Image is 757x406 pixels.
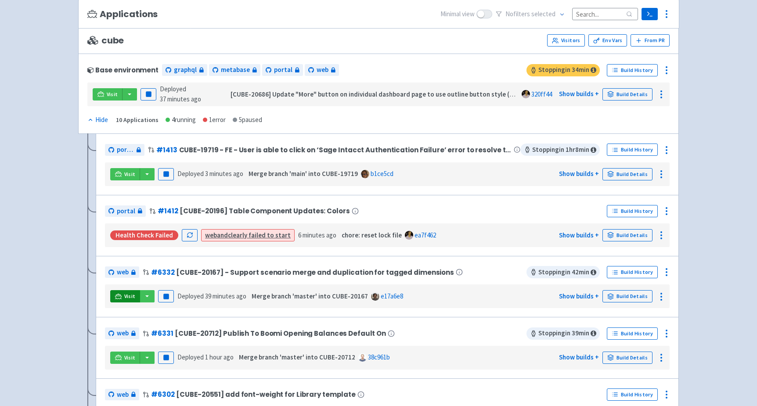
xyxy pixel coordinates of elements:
[559,353,599,361] a: Show builds +
[179,146,512,154] span: CUBE-19719 - FE - User is able to click on ‘Sage Intacct Authentication Failure’ error to resolve...
[233,115,262,125] div: 5 paused
[160,95,201,103] time: 37 minutes ago
[124,293,136,300] span: Visit
[174,65,197,75] span: graphql
[205,353,234,361] time: 1 hour ago
[158,168,174,180] button: Pause
[559,292,599,300] a: Show builds +
[371,169,393,178] a: b1ce5cd
[205,231,217,239] strong: web
[162,64,207,76] a: graphql
[177,169,243,178] span: Deployed
[87,115,108,125] div: Hide
[607,327,658,340] a: Build History
[317,65,328,75] span: web
[110,290,140,302] a: Visit
[177,292,246,300] span: Deployed
[381,292,403,300] a: e17a6e8
[180,207,350,215] span: [CUBE-20196] Table Component Updates: Colors
[607,64,658,76] a: Build History
[531,90,552,98] a: 320ff44
[151,390,174,399] a: #6302
[559,90,599,98] a: Show builds +
[177,353,234,361] span: Deployed
[110,230,178,240] div: Health check failed
[117,267,129,277] span: web
[298,231,336,239] time: 6 minutes ago
[415,231,436,239] a: ea7f462
[368,353,390,361] a: 38c961b
[110,352,140,364] a: Visit
[547,34,585,47] a: Visitors
[117,328,129,338] span: web
[124,354,136,361] span: Visit
[166,115,196,125] div: 4 running
[572,8,638,20] input: Search...
[117,390,129,400] span: web
[151,268,174,277] a: #6332
[110,168,140,180] a: Visit
[342,231,402,239] strong: chore: reset lock file
[205,292,246,300] time: 39 minutes ago
[151,329,173,338] a: #6331
[117,206,135,216] span: portal
[221,65,250,75] span: metabase
[249,169,358,178] strong: Merge branch 'main' into CUBE-19719
[175,330,386,337] span: [CUBE-20712] Publish To Boomi Opening Balances Default On
[602,229,652,241] a: Build Details
[87,66,159,74] div: Base environment
[176,269,454,276] span: [CUBE-20167] - Support scenario merge and duplication for tagged dimensions
[559,231,599,239] a: Show builds +
[205,231,291,239] a: webandclearly failed to start
[262,64,303,76] a: portal
[158,206,178,216] a: #1412
[252,292,368,300] strong: Merge branch 'master' into CUBE-20167
[203,115,226,125] div: 1 error
[607,266,658,278] a: Build History
[559,169,599,178] a: Show builds +
[607,144,658,156] a: Build History
[274,65,292,75] span: portal
[107,91,118,98] span: Visit
[124,171,136,178] span: Visit
[631,34,670,47] button: From PR
[505,9,555,19] span: No filter s
[607,205,658,217] a: Build History
[158,352,174,364] button: Pause
[156,145,177,154] a: #1413
[160,85,201,103] span: Deployed
[205,169,243,178] time: 3 minutes ago
[526,266,600,278] span: Stopping in 42 min
[526,64,600,76] span: Stopping in 34 min
[105,266,139,278] a: web
[602,290,652,302] a: Build Details
[117,145,134,155] span: portal
[440,9,475,19] span: Minimal view
[176,391,356,398] span: [CUBE-20551] add font-weight for Library template
[105,205,146,217] a: portal
[116,115,159,125] div: 10 Applications
[588,34,627,47] a: Env Vars
[87,9,158,19] h3: Applications
[158,290,174,302] button: Pause
[607,388,658,401] a: Build History
[305,64,339,76] a: web
[239,353,355,361] strong: Merge branch 'master' into CUBE-20712
[520,144,600,156] span: Stopping in 1 hr 8 min
[209,64,260,76] a: metabase
[526,327,600,340] span: Stopping in 39 min
[87,115,109,125] button: Hide
[141,88,156,101] button: Pause
[228,231,247,239] strong: clearly
[105,144,144,156] a: portal
[105,327,139,339] a: web
[531,10,555,18] span: selected
[602,88,652,101] a: Build Details
[602,168,652,180] a: Build Details
[642,8,658,20] a: Terminal
[602,352,652,364] a: Build Details
[93,88,123,101] a: Visit
[105,389,139,401] a: web
[87,36,124,46] span: cube
[231,90,530,98] strong: [CUBE-20686] Update "More" button on individual dashboard page to use outline button style (#1417)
